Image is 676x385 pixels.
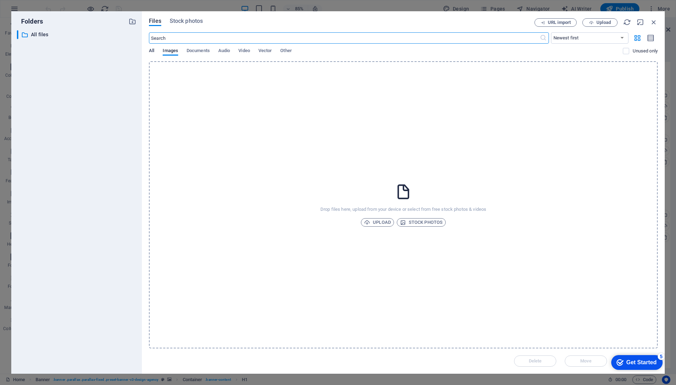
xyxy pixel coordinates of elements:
i: Minimize [637,18,644,26]
div: Get Started [21,8,51,14]
button: Upload [361,218,394,227]
span: Documents [187,46,210,56]
button: Upload [582,18,618,27]
div: ​ [17,30,18,39]
i: Close [650,18,658,26]
span: Upload [596,20,611,25]
p: All files [31,31,123,39]
p: Displays only files that are not in use on the website. Files added during this session can still... [633,48,658,54]
p: Drop files here, upload from your device or select from free stock photos & videos [320,206,486,213]
span: Video [238,46,250,56]
span: Stock photos [400,218,443,227]
span: Other [280,46,292,56]
span: All [149,46,154,56]
div: Get Started 5 items remaining, 0% complete [6,4,57,18]
span: URL import [548,20,571,25]
button: Stock photos [397,218,446,227]
input: Search [149,32,539,44]
div: 5 [52,1,59,8]
span: Vector [258,46,272,56]
p: Folders [17,17,43,26]
span: Upload [364,218,391,227]
i: Reload [623,18,631,26]
button: URL import [534,18,577,27]
span: Stock photos [170,17,203,25]
span: Audio [218,46,230,56]
span: Images [163,46,178,56]
span: Files [149,17,161,25]
i: Create new folder [129,18,136,25]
